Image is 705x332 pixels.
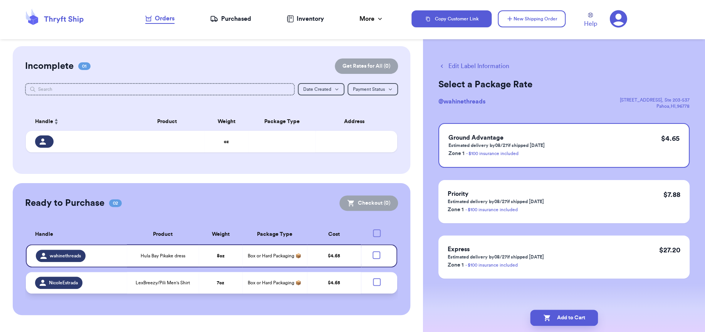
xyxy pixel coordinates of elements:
div: [STREET_ADDRESS] , Ste 203-537 [620,97,690,103]
span: Box or Hard Packaging 📦 [248,280,301,285]
button: New Shipping Order [498,10,566,27]
button: Copy Customer Link [411,10,492,27]
a: Purchased [210,14,251,23]
p: $ 7.88 [663,189,680,200]
span: Zone 1 [448,262,464,268]
span: @ wahinethreads [438,98,485,105]
th: Package Type [248,112,316,131]
a: - $100 insurance included [466,151,519,156]
th: Weight [199,225,242,244]
th: Package Type [242,225,307,244]
div: Pahoa , HI , 96778 [620,103,690,109]
button: Date Created [298,83,344,95]
p: Estimated delivery by 08/27 if shipped [DATE] [448,254,544,260]
span: NicoleEstrada [49,280,78,286]
button: Edit Label Information [438,62,509,71]
a: Orders [145,14,175,24]
span: 02 [109,199,122,207]
div: Orders [145,14,175,23]
span: wahinethreads [50,253,81,259]
th: Address [316,112,397,131]
p: Estimated delivery by 08/27 if shipped [DATE] [448,199,544,205]
span: Hula Bay Pikake dress [141,253,185,259]
span: Zone 1 [448,151,465,156]
span: Date Created [303,87,331,92]
a: - $100 insurance included [465,207,518,212]
p: $ 4.65 [661,133,680,144]
strong: oz [224,139,229,144]
span: Handle [35,230,53,239]
a: Inventory [287,14,324,23]
strong: 7 oz [217,280,224,285]
h2: Select a Package Rate [438,78,690,91]
span: Payment Status [353,87,385,92]
button: Checkout (0) [339,195,398,211]
h2: Ready to Purchase [25,197,104,209]
button: Get Rates for All (0) [335,58,398,74]
span: Ground Advantage [448,135,504,141]
span: Priority [448,191,468,197]
button: Sort ascending [53,117,59,126]
span: Handle [35,118,53,126]
span: $ 4.65 [328,254,340,258]
span: Express [448,246,470,252]
input: Search [25,83,295,95]
th: Weight [204,112,249,131]
a: - $100 insurance included [465,263,518,267]
span: Help [584,19,597,28]
div: More [359,14,384,23]
a: Help [584,13,597,28]
span: Zone 1 [448,207,464,212]
button: Add to Cart [530,310,598,326]
th: Product [127,225,199,244]
th: Cost [307,225,361,244]
strong: 8 oz [217,254,224,258]
p: $ 27.20 [659,245,680,255]
span: Box or Hard Packaging 📦 [248,254,301,258]
span: 01 [78,62,91,70]
h2: Incomplete [25,60,74,72]
span: $ 4.65 [328,280,340,285]
span: LexBreezy/Pili Men's Shirt [136,280,190,286]
p: Estimated delivery by 08/27 if shipped [DATE] [448,142,545,148]
button: Payment Status [347,83,398,95]
th: Product [130,112,204,131]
